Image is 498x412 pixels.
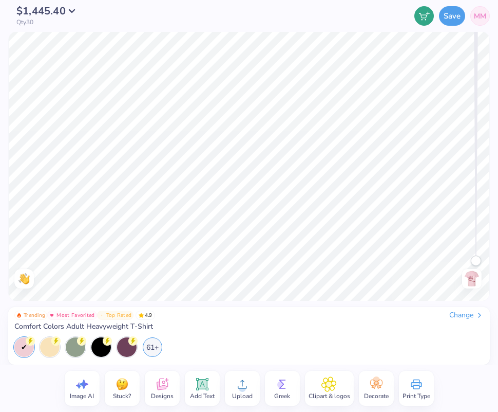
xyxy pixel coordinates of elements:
button: Badge Button [47,311,97,320]
button: Badge Button [14,311,47,320]
span: Comfort Colors Adult Heavyweight T-Shirt [14,322,153,331]
span: Image AI [70,392,94,400]
img: Back [464,271,480,287]
span: Upload [232,392,253,400]
button: Save [439,6,465,26]
span: Print Type [403,392,430,400]
span: $1,445.40 [16,4,66,18]
span: Add Text [190,392,215,400]
span: Stuck? [113,392,131,400]
span: Designs [151,392,174,400]
img: Most Favorited sort [49,313,54,318]
span: Greek [274,392,290,400]
img: Top Rated sort [99,313,104,318]
span: Decorate [364,392,389,400]
img: Stuck? [114,377,130,392]
span: 4.9 [136,311,155,320]
span: Trending [24,313,45,318]
img: Trending sort [16,313,22,318]
a: MM [470,6,490,26]
div: Accessibility label [471,256,481,266]
span: Most Favorited [56,313,94,318]
div: Change [449,311,484,320]
div: 61+ [143,337,162,357]
button: Badge Button [97,311,134,320]
span: MM [474,11,486,22]
span: Top Rated [106,313,132,318]
span: Clipart & logos [309,392,350,400]
span: Qty 30 [16,19,33,26]
button: $1,445.40 [16,6,81,16]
